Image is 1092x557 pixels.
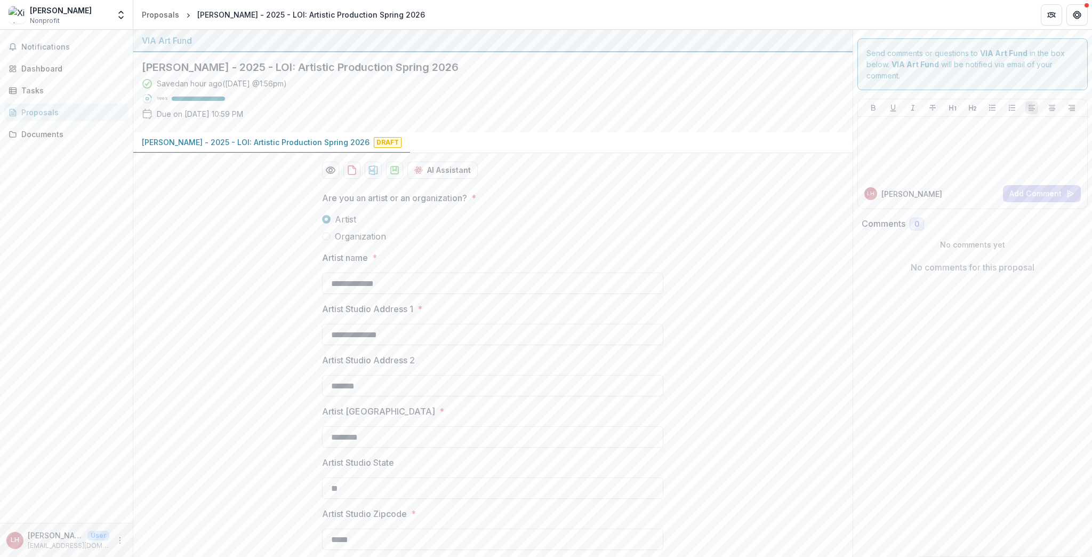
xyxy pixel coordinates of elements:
button: Open entity switcher [114,4,129,26]
span: Nonprofit [30,16,60,26]
div: Dashboard [21,63,120,74]
a: Documents [4,125,129,143]
div: Send comments or questions to in the box below. will be notified via email of your comment. [857,38,1088,90]
p: User [87,531,109,540]
p: [PERSON_NAME] [881,188,942,200]
button: download-proposal [365,162,382,179]
a: Tasks [4,82,129,99]
button: Heading 2 [966,101,979,114]
span: 0 [914,220,919,229]
p: [PERSON_NAME] - 2025 - LOI: Artistic Production Spring 2026 [142,137,370,148]
div: Documents [21,129,120,140]
p: Artist Studio Zipcode [322,507,407,520]
button: Heading 1 [946,101,959,114]
button: Italicize [906,101,919,114]
button: Ordered List [1006,101,1018,114]
div: Tasks [21,85,120,96]
p: Due on [DATE] 10:59 PM [157,108,243,120]
img: Xiying Yang [9,6,26,23]
a: Proposals [138,7,183,22]
button: Underline [887,101,900,114]
button: Bold [867,101,880,114]
p: [EMAIL_ADDRESS][DOMAIN_NAME] [28,541,109,551]
span: Notifications [21,43,124,52]
button: Preview 2e912b00-3dcf-4b8c-8026-d00f8797e99b-0.pdf [322,162,339,179]
p: 100 % [157,95,167,102]
strong: VIA Art Fund [892,60,939,69]
button: Get Help [1066,4,1088,26]
button: Align Center [1046,101,1058,114]
button: Strike [926,101,939,114]
button: Align Left [1025,101,1038,114]
a: Dashboard [4,60,129,77]
div: Proposals [142,9,179,20]
div: VIA Art Fund [142,34,844,47]
h2: [PERSON_NAME] - 2025 - LOI: Artistic Production Spring 2026 [142,61,827,74]
p: Artist Studio State [322,456,394,469]
div: [PERSON_NAME] - 2025 - LOI: Artistic Production Spring 2026 [197,9,425,20]
nav: breadcrumb [138,7,429,22]
p: Artist name [322,251,368,264]
div: Saved an hour ago ( [DATE] @ 1:56pm ) [157,78,287,89]
button: download-proposal [343,162,360,179]
button: Bullet List [986,101,999,114]
p: No comments for this proposal [911,261,1034,274]
div: [PERSON_NAME] [30,5,92,16]
p: Artist Studio Address 1 [322,303,413,315]
h2: Comments [862,219,905,229]
a: Proposals [4,104,129,121]
p: No comments yet [862,239,1084,250]
button: More [114,534,126,547]
p: Are you an artist or an organization? [322,192,467,204]
p: Artist Studio Address 2 [322,354,415,367]
strong: VIA Art Fund [980,49,1027,58]
p: [PERSON_NAME] [28,530,83,541]
span: Organization [335,230,386,243]
div: Lily Honglei [867,191,874,196]
span: Artist [335,213,356,226]
p: Artist [GEOGRAPHIC_DATA] [322,405,435,418]
button: download-proposal [386,162,403,179]
span: Draft [374,137,402,148]
button: AI Assistant [407,162,478,179]
button: Add Comment [1003,185,1081,202]
button: Partners [1041,4,1062,26]
button: Notifications [4,38,129,55]
div: Proposals [21,107,120,118]
button: Align Right [1065,101,1078,114]
div: Lily Honglei [11,537,19,544]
